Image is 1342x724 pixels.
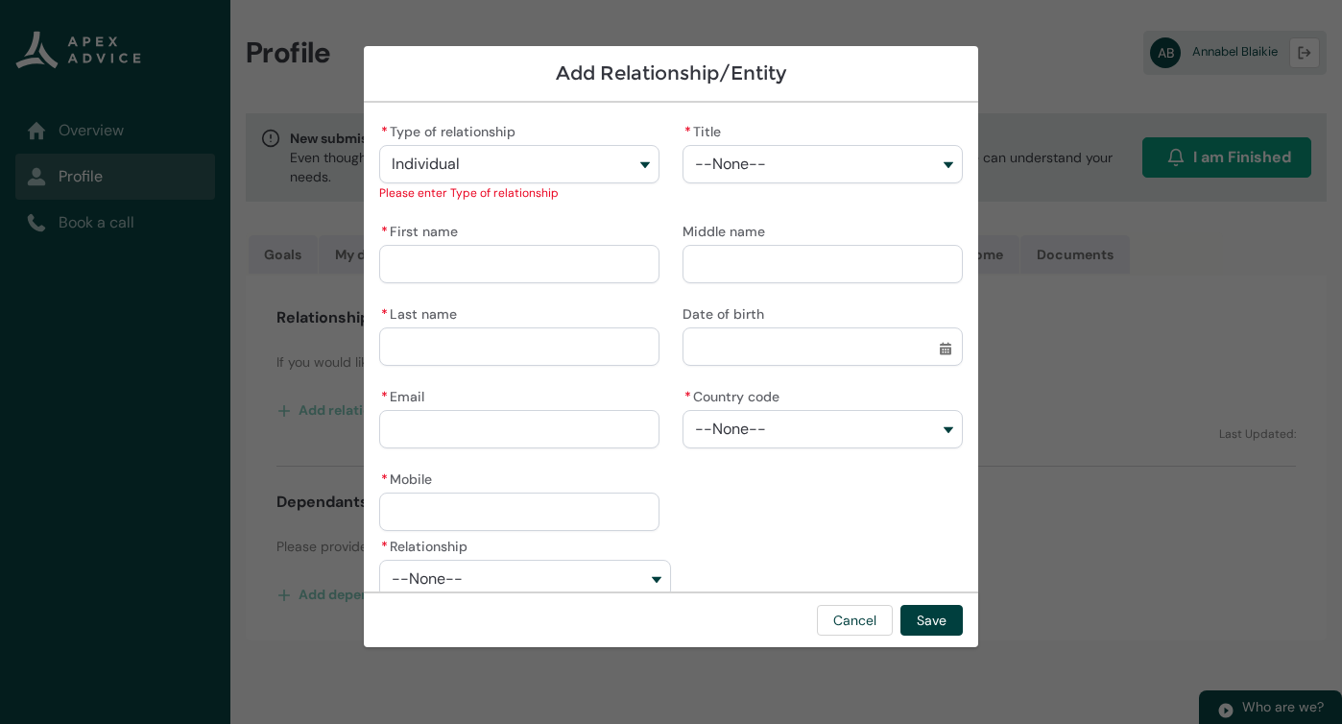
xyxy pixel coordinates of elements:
[381,538,388,555] abbr: required
[379,183,659,203] div: Please enter Type of relationship
[381,305,388,323] abbr: required
[392,570,463,588] span: --None--
[379,118,523,141] label: Type of relationship
[683,410,963,448] button: Country code
[379,560,671,598] button: Relationship
[392,156,460,173] span: Individual
[684,388,691,405] abbr: required
[379,145,659,183] button: Type of relationship
[381,471,388,488] abbr: required
[683,145,963,183] button: Title
[381,388,388,405] abbr: required
[683,301,772,324] label: Date of birth
[381,123,388,140] abbr: required
[379,383,432,406] label: Email
[695,421,766,438] span: --None--
[379,533,475,556] label: Relationship
[683,383,787,406] label: Country code
[695,156,766,173] span: --None--
[379,61,963,85] h1: Add Relationship/Entity
[817,605,893,636] button: Cancel
[683,218,773,241] label: Middle name
[379,301,465,324] label: Last name
[379,466,440,489] label: Mobile
[379,218,466,241] label: First name
[900,605,963,636] button: Save
[683,118,729,141] label: Title
[684,123,691,140] abbr: required
[381,223,388,240] abbr: required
